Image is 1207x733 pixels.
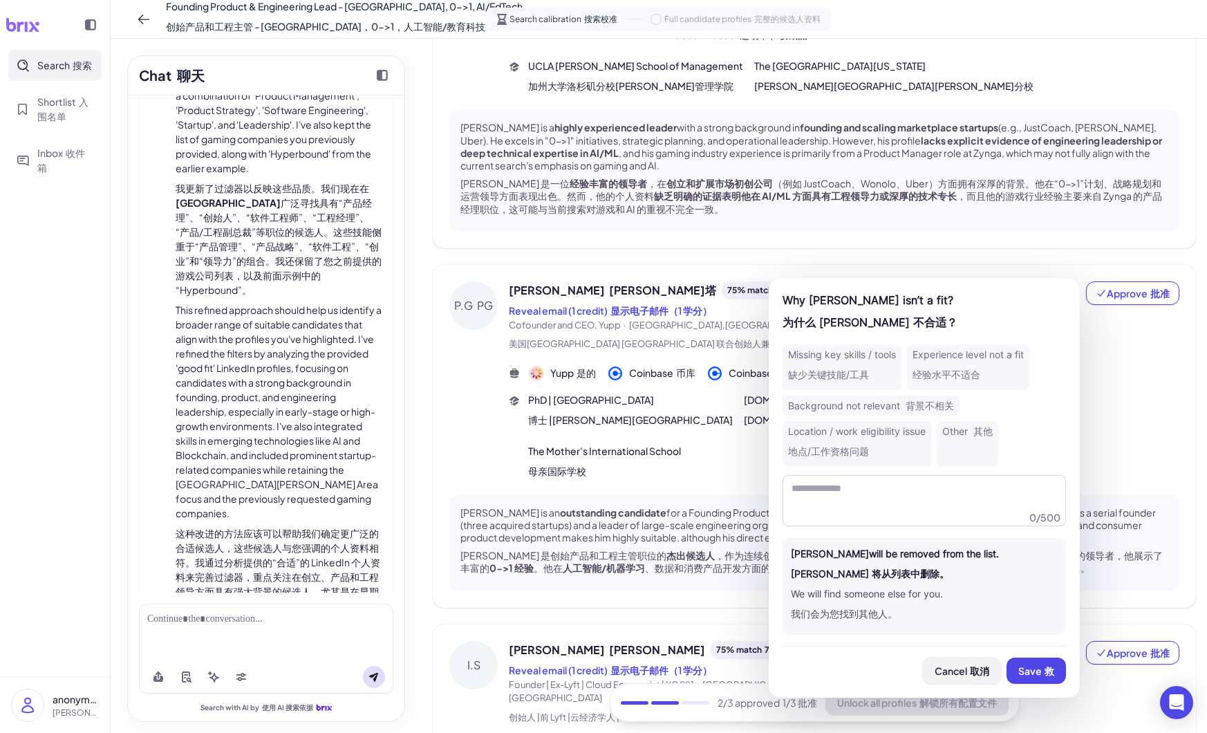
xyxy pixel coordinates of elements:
div: 75 % match [711,641,807,659]
div: I.S [449,641,498,689]
div: P.G [449,281,498,330]
font: 母亲国际学校 [528,465,586,477]
span: Inbox [37,146,93,175]
strong: 缺乏明确的证据表明他在 AI/ML 方面具有工程领导力或深厚的技术专长 [654,189,957,202]
img: user_logo.png [12,689,44,721]
strong: 经验丰富的领导者 [570,177,647,189]
span: · [624,319,626,331]
font: 这种改进的方法应该可以帮助我们确定更广泛的合适候选人，这些候选人与您强调的个人资料相符。我通过分析提供的“合适”的 LinkedIn 个人资料来完善过滤器，重点关注在创立、产品和工程领导方面具有... [176,527,380,656]
span: [GEOGRAPHIC_DATA][PERSON_NAME],[GEOGRAPHIC_DATA],[GEOGRAPHIC_DATA] [509,679,968,704]
strong: [GEOGRAPHIC_DATA] [176,196,281,209]
span: 2 /3 approved [718,696,817,710]
font: 显示电子邮件（1 学分） [610,304,712,317]
span: [DOMAIN_NAME] | [GEOGRAPHIC_DATA], [GEOGRAPHIC_DATA] [744,393,1036,433]
font: 美国 [509,338,815,349]
span: Cofounder and CEO, Yupp [509,319,621,331]
span: The [GEOGRAPHIC_DATA][US_STATE] [754,59,1033,99]
span: Coinbase [629,366,695,380]
span: Approve [1096,646,1170,660]
span: [GEOGRAPHIC_DATA] [GEOGRAPHIC_DATA] [527,338,715,349]
img: 公司logo [608,366,622,380]
span: The Mother's International School [528,444,681,484]
div: 75 % match [722,281,818,299]
font: PG [477,298,493,313]
span: Approve [1096,286,1170,300]
img: 公司logo [530,366,543,380]
font: [PERSON_NAME] [609,642,705,657]
font: 经验水平不适合 [913,369,980,380]
strong: 0->1 经验 [489,562,534,574]
button: Reveal email (1 credit) 显示电子邮件（1 学分） [509,304,712,318]
font: 为什么 [PERSON_NAME] 不合适？ [783,315,957,329]
font: 是的 [577,366,596,379]
strong: 创立和扩展市场初创公司 [666,177,773,189]
button: Shortlist [8,86,102,132]
span: UCLA [PERSON_NAME] School of Management [528,59,743,99]
font: [PERSON_NAME][GEOGRAPHIC_DATA][PERSON_NAME]分校 [754,80,1033,92]
font: 博士 |[PERSON_NAME][GEOGRAPHIC_DATA] [528,414,733,426]
button: Approve 批准 [1086,641,1179,665]
span: Founder | Ex-Lyft | Cloud Economist | YC S21 [509,679,694,690]
strong: 人工智能/机器学习 [563,562,645,574]
div: Experience level not a fit [907,344,1029,390]
font: 显示电子邮件（1 学分） [610,664,712,676]
font: 旧 [509,712,804,723]
strong: lacks explicit evidence of engineering leadership or deep technical expertise in AI/ML [460,134,1162,159]
span: · [697,679,700,690]
span: 联合创始人兼首席执行官 [716,338,815,349]
font: 75% 匹配 [765,644,801,655]
font: 救 [1045,665,1054,677]
button: Send message [363,666,385,688]
p: anonymous [53,692,99,707]
span: PhD | [GEOGRAPHIC_DATA] [528,393,733,433]
font: 其他 [973,425,993,437]
span: Search calibration [509,13,617,26]
font: [PERSON_NAME] 将从列表中删除。 [791,568,949,579]
strong: highly experienced leader [554,121,677,133]
p: This refined approach should help us identify a broader range of suitable candidates that align w... [176,303,382,662]
font: 批准 [1150,287,1170,299]
font: 我们会为您找到其他人。 [791,608,897,620]
span: Cancel [935,665,989,677]
font: 1/3 批准 [783,696,817,709]
span: Yupp [550,366,596,380]
strong: founding and scaling marketplace startups [800,121,998,133]
div: Open Intercom Messenger [1160,686,1193,719]
font: 币库 [676,366,695,379]
div: Other [937,421,998,467]
button: Inbox [8,138,102,183]
font: 加州大学洛杉矶分校[PERSON_NAME]管理学院 [528,80,733,92]
span: Search with AI by [200,703,313,712]
button: Cancel 取消 [923,658,1001,684]
div: Why [PERSON_NAME] isn’t a fit? [783,292,1066,336]
font: 搜索校准 [584,14,617,24]
div: Missing key skills / tools [783,344,901,390]
button: Reveal email (1 credit) 显示电子邮件（1 学分） [509,663,712,678]
font: 背景不相关 [906,400,954,411]
img: 公司logo [708,366,722,380]
div: 0 / 500 [1029,510,1060,524]
span: [GEOGRAPHIC_DATA],[GEOGRAPHIC_DATA],[GEOGRAPHIC_DATA] [629,319,915,331]
span: 金山，[GEOGRAPHIC_DATA]，美国 [657,712,804,723]
span: Coinbase [729,366,795,380]
span: 创始人 |前 Lyft |云经济学人 |YC S21 [509,712,648,723]
font: [PERSON_NAME]塔 [609,283,716,297]
h2: Chat [139,65,205,86]
font: [PERSON_NAME] 是创始产品和工程主管职位的 ，作为连续创始人（三家被收购的初创公司）以及 和 大型工程组织的领导者，他展示了丰富的 。他在 、数据和消费产品开发方面的深厚专业知识使他... [460,549,1163,574]
span: Full candidate profiles [664,13,821,26]
button: Search [8,50,102,81]
font: 我更新了过滤器以反映这些品质。我们现在在 广泛寻找具有“产品经理”、“创始人”、“软件工程师”、“工程经理”、“产品/工程副总裁”等职位的候选人。这些技能侧重于“产品管理”、“产品战略”、“软件... [176,182,382,296]
span: [PERSON_NAME] [509,642,705,658]
font: 创始产品和工程主管 - [GEOGRAPHIC_DATA]，0->1，人工智能/教育科技 [166,20,485,33]
font: 缺少关键技能/工具 [788,369,869,380]
font: [DOMAIN_NAME] |印度理工学院德里 [744,414,906,426]
font: 使用 AI 搜索依据 [262,703,313,712]
p: [PERSON_NAME][EMAIL_ADDRESS] [53,707,99,719]
div: [PERSON_NAME] will be removed from the list. [791,546,1058,586]
span: [PERSON_NAME] [509,282,716,299]
div: Background not relevant [783,396,960,416]
button: Save 救 [1007,658,1066,684]
span: Shortlist [37,95,93,124]
font: 聊天 [177,66,205,84]
font: 地点/工作资格问题 [788,445,869,457]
